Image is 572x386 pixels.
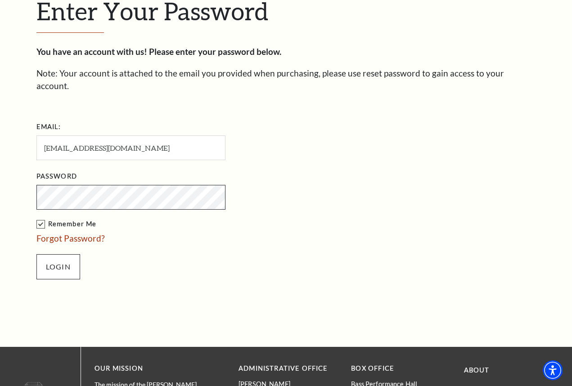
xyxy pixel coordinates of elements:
[543,360,563,380] div: Accessibility Menu
[36,67,536,93] p: Note: Your account is attached to the email you provided when purchasing, please use reset passwo...
[36,46,147,57] strong: You have an account with us!
[351,363,450,374] p: BOX OFFICE
[239,363,338,374] p: Administrative Office
[464,366,490,374] a: About
[36,121,61,133] label: Email:
[36,233,105,243] a: Forgot Password?
[149,46,281,57] strong: Please enter your password below.
[36,171,77,182] label: Password
[36,135,225,160] input: Required
[36,219,315,230] label: Remember Me
[95,363,207,374] p: OUR MISSION
[36,254,80,279] input: Submit button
